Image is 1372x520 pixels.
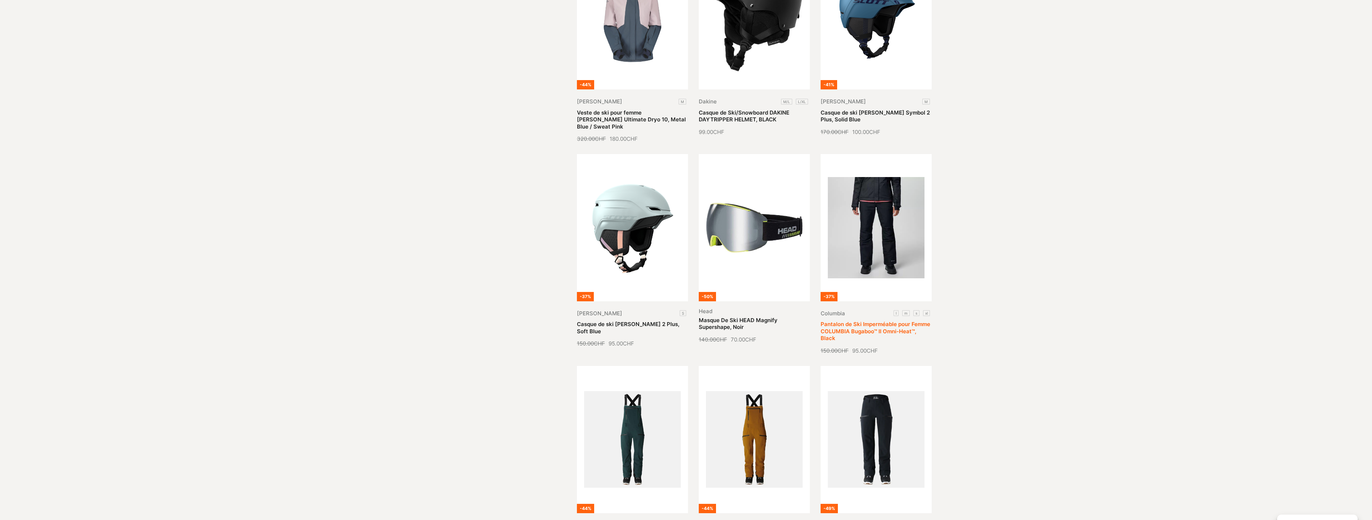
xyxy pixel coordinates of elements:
a: Masque De Ski HEAD Magnify Supershape, Noir [699,317,777,331]
a: Pantalon de Ski Imperméable pour Femme COLUMBIA Bugaboo™ II Omni-Heat™, Black [821,321,930,342]
a: Casque de ski [PERSON_NAME] 2 Plus, Soft Blue [577,321,679,335]
a: Casque de ski [PERSON_NAME] Symbol 2 Plus, Solid Blue [821,109,930,123]
a: Veste de ski pour femme [PERSON_NAME] Ultimate Dryo 10, Metal Blue / Sweat Pink [577,109,686,130]
a: Casque de Ski/Snowboard DAKINE DAYTRIPPER HELMET, BLACK [699,109,789,123]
